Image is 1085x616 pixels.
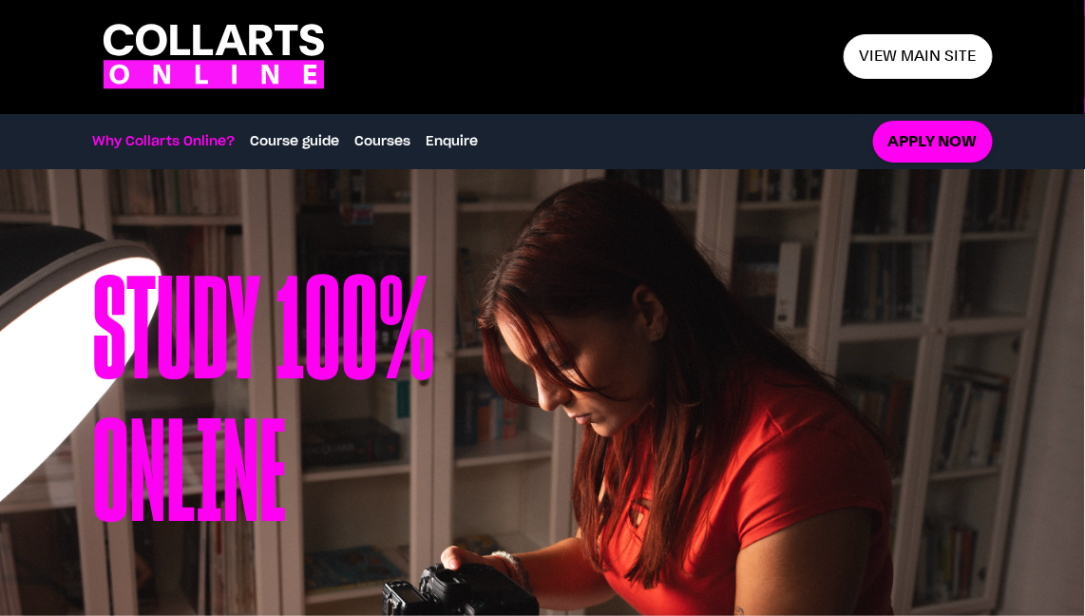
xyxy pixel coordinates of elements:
a: Enquire [426,131,478,152]
a: Course guide [250,131,339,152]
a: View main site [844,34,993,79]
a: Courses [354,131,410,152]
a: Apply now [873,121,993,164]
a: Why Collarts Online? [92,131,235,152]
